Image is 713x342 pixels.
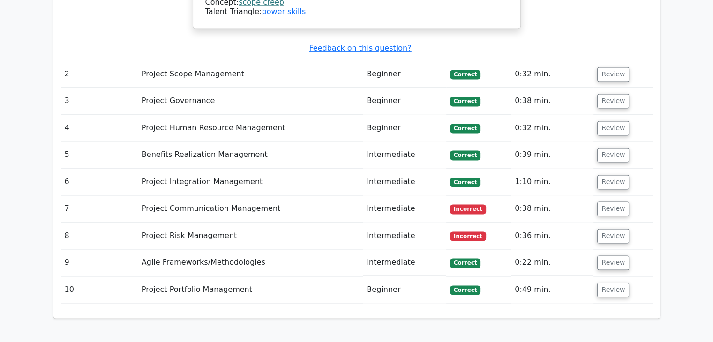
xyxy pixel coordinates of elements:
[363,169,446,195] td: Intermediate
[61,223,138,249] td: 8
[309,44,411,52] a: Feedback on this question?
[138,88,363,114] td: Project Governance
[61,115,138,141] td: 4
[511,223,593,249] td: 0:36 min.
[61,88,138,114] td: 3
[597,148,629,162] button: Review
[363,115,446,141] td: Beginner
[138,169,363,195] td: Project Integration Management
[450,150,480,160] span: Correct
[450,285,480,295] span: Correct
[363,141,446,168] td: Intermediate
[61,61,138,88] td: 2
[450,258,480,268] span: Correct
[511,169,593,195] td: 1:10 min.
[511,61,593,88] td: 0:32 min.
[262,7,306,16] a: power skills
[363,61,446,88] td: Beginner
[61,276,138,303] td: 10
[597,229,629,243] button: Review
[138,276,363,303] td: Project Portfolio Management
[511,141,593,168] td: 0:39 min.
[61,169,138,195] td: 6
[363,195,446,222] td: Intermediate
[363,249,446,276] td: Intermediate
[511,115,593,141] td: 0:32 min.
[450,97,480,106] span: Correct
[138,249,363,276] td: Agile Frameworks/Methodologies
[511,88,593,114] td: 0:38 min.
[363,88,446,114] td: Beginner
[138,61,363,88] td: Project Scope Management
[450,70,480,79] span: Correct
[61,249,138,276] td: 9
[511,195,593,222] td: 0:38 min.
[450,204,486,214] span: Incorrect
[138,115,363,141] td: Project Human Resource Management
[450,231,486,241] span: Incorrect
[363,276,446,303] td: Beginner
[61,141,138,168] td: 5
[138,141,363,168] td: Benefits Realization Management
[597,94,629,108] button: Review
[597,67,629,82] button: Review
[511,276,593,303] td: 0:49 min.
[511,249,593,276] td: 0:22 min.
[597,201,629,216] button: Review
[597,283,629,297] button: Review
[363,223,446,249] td: Intermediate
[450,124,480,133] span: Correct
[597,255,629,270] button: Review
[450,178,480,187] span: Correct
[138,195,363,222] td: Project Communication Management
[61,195,138,222] td: 7
[138,223,363,249] td: Project Risk Management
[597,175,629,189] button: Review
[597,121,629,135] button: Review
